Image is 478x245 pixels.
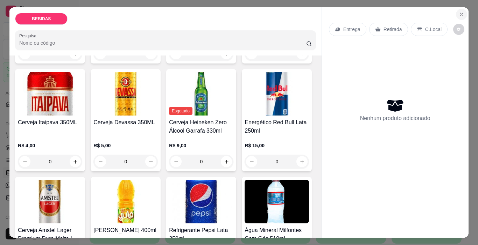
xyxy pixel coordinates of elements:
button: increase-product-quantity [145,156,156,167]
h4: Cerveja Devassa 350ML [93,118,158,127]
button: increase-product-quantity [296,156,308,167]
p: Entrega [343,26,360,33]
p: R$ 9,00 [169,142,233,149]
p: BEBIDAS [32,16,51,22]
h4: Energético Red Bull Lata 250ml [245,118,309,135]
input: Pesquisa [19,39,306,46]
h4: Cerveja Heineken Zero Álcool Garrafa 330ml [169,118,233,135]
p: R$ 15,00 [245,142,309,149]
span: Esgotado [169,107,192,115]
img: product-image [169,72,233,116]
img: product-image [18,180,82,223]
p: C.Local [425,26,442,33]
button: decrease-product-quantity [19,156,30,167]
h4: Cerveja Itaipava 350ML [18,118,82,127]
p: Nenhum produto adicionado [360,114,430,122]
button: increase-product-quantity [221,156,232,167]
button: increase-product-quantity [70,156,81,167]
h4: Refrigerante Pepsi Lata 350ml [169,226,233,243]
img: product-image [18,72,82,116]
button: decrease-product-quantity [453,24,464,35]
p: R$ 5,00 [93,142,158,149]
h4: Água Mineral Milfontes Com Gás 510ml [245,226,309,243]
h4: Cerveja Amstel Lager Premium Puro Malte Lata 350ml [18,226,82,243]
img: product-image [245,180,309,223]
p: R$ 4,00 [18,142,82,149]
button: decrease-product-quantity [170,156,182,167]
img: product-image [169,180,233,223]
img: product-image [93,180,158,223]
img: product-image [245,72,309,116]
h4: [PERSON_NAME] 400ml [93,226,158,235]
label: Pesquisa [19,33,39,39]
button: decrease-product-quantity [246,156,257,167]
img: product-image [93,72,158,116]
button: decrease-product-quantity [95,156,106,167]
button: Close [456,9,467,20]
p: Retirada [384,26,402,33]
